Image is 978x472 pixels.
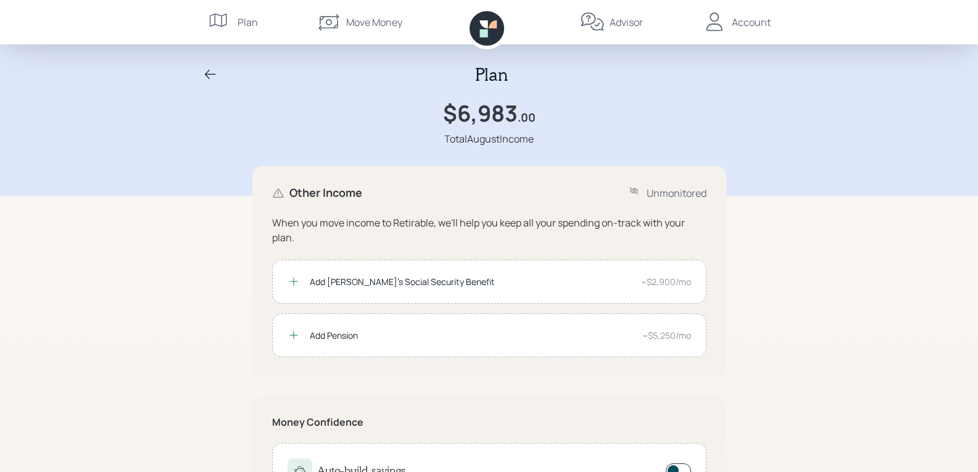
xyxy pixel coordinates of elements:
[518,111,536,125] h4: .00
[642,329,691,342] div: ~$5,250/mo
[272,416,707,428] h5: Money Confidence
[238,15,258,30] div: Plan
[346,15,402,30] div: Move Money
[444,131,534,146] div: Total August Income
[732,15,771,30] div: Account
[310,275,631,288] div: Add [PERSON_NAME]'s Social Security Benefit
[272,215,707,245] div: When you move income to Retirable, we'll help you keep all your spending on-track with your plan.
[443,100,518,126] h1: $6,983
[647,186,707,201] div: Unmonitored
[475,64,508,85] h2: Plan
[610,15,643,30] div: Advisor
[310,329,632,342] div: Add Pension
[289,186,362,200] h4: Other Income
[641,275,691,288] div: ~$2,900/mo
